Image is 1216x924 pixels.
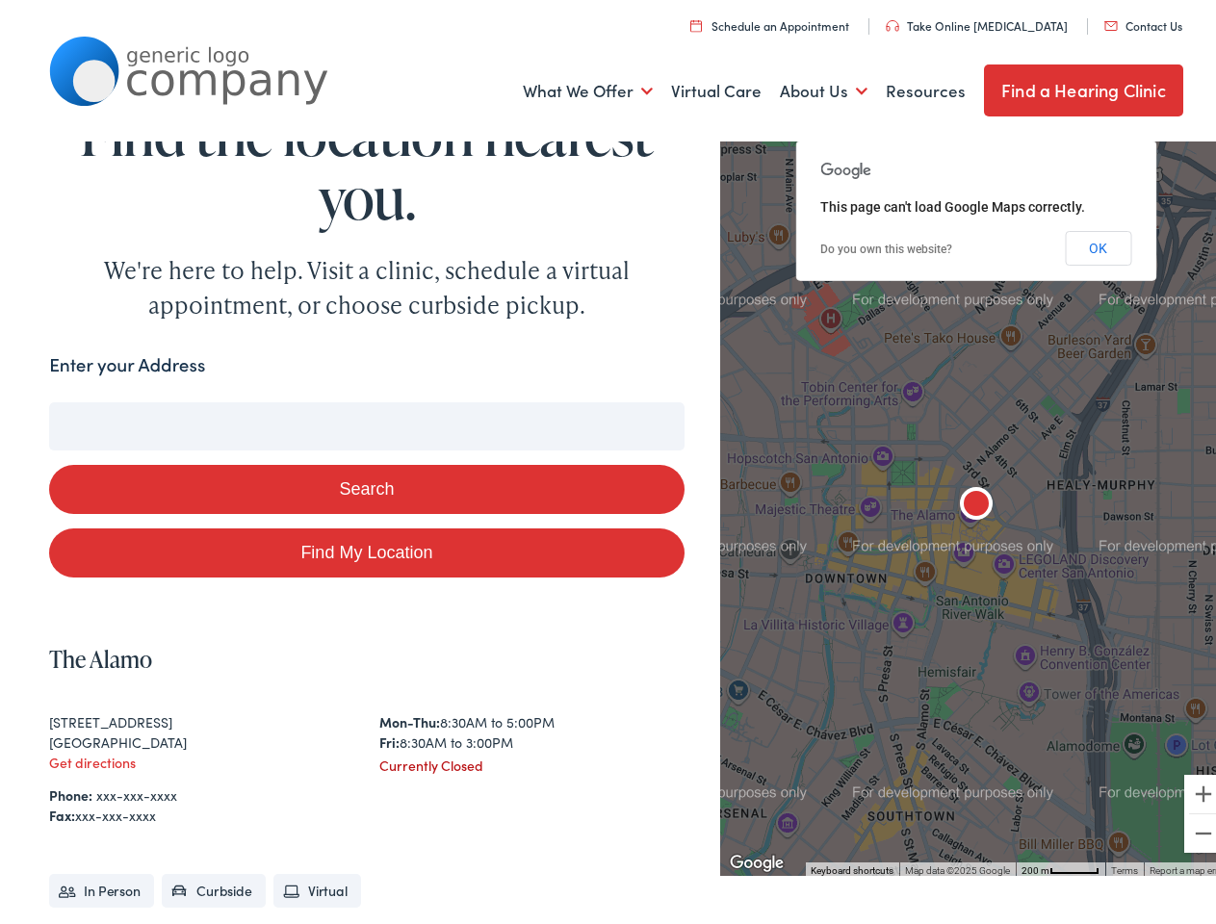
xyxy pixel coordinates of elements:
button: OK [1065,225,1131,260]
div: Currently Closed [379,750,685,770]
div: The Alamo [953,477,999,524]
li: Curbside [162,868,266,902]
a: About Us [780,50,867,121]
strong: Fax: [49,800,75,819]
div: [GEOGRAPHIC_DATA] [49,727,354,747]
a: Get directions [49,747,136,766]
a: Terms (opens in new tab) [1111,860,1138,870]
h1: Find the location nearest you. [49,96,684,223]
button: Keyboard shortcuts [811,859,893,872]
div: We're here to help. Visit a clinic, schedule a virtual appointment, or choose curbside pickup. [59,247,675,317]
strong: Phone: [49,780,92,799]
input: Enter your address or zip code [49,397,684,445]
a: What We Offer [523,50,653,121]
img: utility icon [1104,15,1118,25]
div: [STREET_ADDRESS] [49,706,354,727]
li: In Person [49,868,154,902]
a: Schedule an Appointment [690,12,849,28]
a: Resources [886,50,966,121]
button: Search [49,459,684,508]
label: Enter your Address [49,346,205,373]
a: Take Online [MEDICAL_DATA] [886,12,1068,28]
span: 200 m [1022,860,1049,870]
img: utility icon [690,13,702,26]
span: This page can't load Google Maps correctly. [820,193,1085,209]
a: Do you own this website? [820,237,952,250]
span: Map data ©2025 Google [905,860,1010,870]
a: Contact Us [1104,12,1182,28]
a: xxx-xxx-xxxx [96,780,177,799]
li: Virtual [273,868,361,902]
div: xxx-xxx-xxxx [49,800,684,820]
a: Open this area in Google Maps (opens a new window) [725,845,789,870]
a: Find a Hearing Clinic [984,59,1183,111]
a: Find My Location [49,523,684,572]
button: Map Scale: 200 m per 48 pixels [1016,857,1105,870]
strong: Mon-Thu: [379,706,440,726]
img: Google [725,845,789,870]
a: The Alamo [49,637,152,669]
a: Virtual Care [671,50,762,121]
strong: Fri: [379,727,400,746]
img: utility icon [886,14,899,26]
div: 8:30AM to 5:00PM 8:30AM to 3:00PM [379,706,685,747]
